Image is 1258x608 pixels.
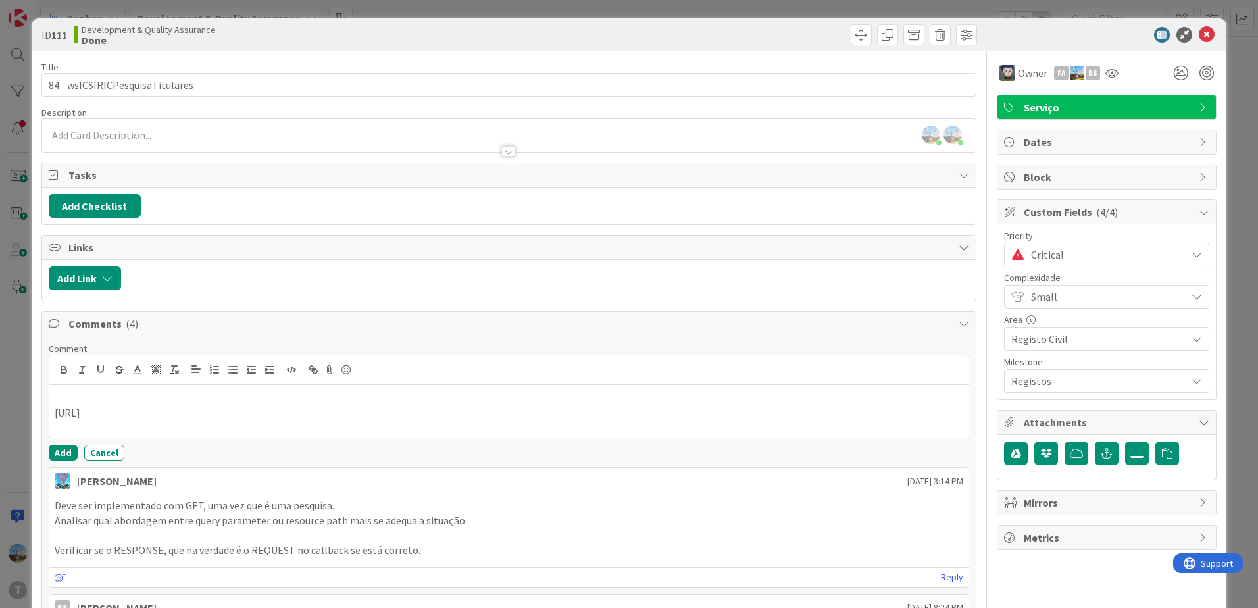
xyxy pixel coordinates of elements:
[1024,99,1192,115] span: Serviço
[922,126,940,144] img: rbRSAc01DXEKpQIPCc1LpL06ElWUjD6K.png
[999,65,1015,81] img: LS
[1004,231,1209,240] div: Priority
[41,27,67,43] span: ID
[1070,66,1084,80] img: DG
[1004,315,1209,324] div: Area
[1024,415,1192,430] span: Attachments
[41,61,59,73] label: Title
[41,107,87,118] span: Description
[49,343,87,355] span: Comment
[1096,205,1118,218] span: ( 4/4 )
[1004,273,1209,282] div: Complexidade
[1054,66,1069,80] div: FA
[1011,372,1180,390] span: Registos
[51,28,67,41] b: 111
[28,2,60,18] span: Support
[77,473,157,489] div: [PERSON_NAME]
[68,240,952,255] span: Links
[55,405,963,420] p: [URL]
[126,317,138,330] span: ( 4 )
[1024,530,1192,545] span: Metrics
[1031,245,1180,264] span: Critical
[941,569,963,586] a: Reply
[49,266,121,290] button: Add Link
[82,35,216,45] b: Done
[55,498,963,513] p: Deve ser implementado com GET, uma vez que é uma pesquisa.
[1024,495,1192,511] span: Mirrors
[1004,357,1209,367] div: Milestone
[55,513,963,528] p: Analisar qual abordagem entre query parameter ou resource path mais se adequa a situação.
[82,24,216,35] span: Development & Quality Assurance
[1024,204,1192,220] span: Custom Fields
[1018,65,1047,81] span: Owner
[41,73,976,97] input: type card name here...
[1024,169,1192,185] span: Block
[55,543,963,558] p: Verificar se o RESPONSE, que na verdade é o REQUEST no callback se está correto.
[49,445,78,461] button: Add
[68,167,952,183] span: Tasks
[84,445,124,461] button: Cancel
[55,473,70,489] img: SF
[1031,288,1180,306] span: Small
[1024,134,1192,150] span: Dates
[68,316,952,332] span: Comments
[49,194,141,218] button: Add Checklist
[1086,66,1100,80] div: BS
[943,126,962,144] img: rbRSAc01DXEKpQIPCc1LpL06ElWUjD6K.png
[907,474,963,488] span: [DATE] 3:14 PM
[1011,330,1180,348] span: Registo Civil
